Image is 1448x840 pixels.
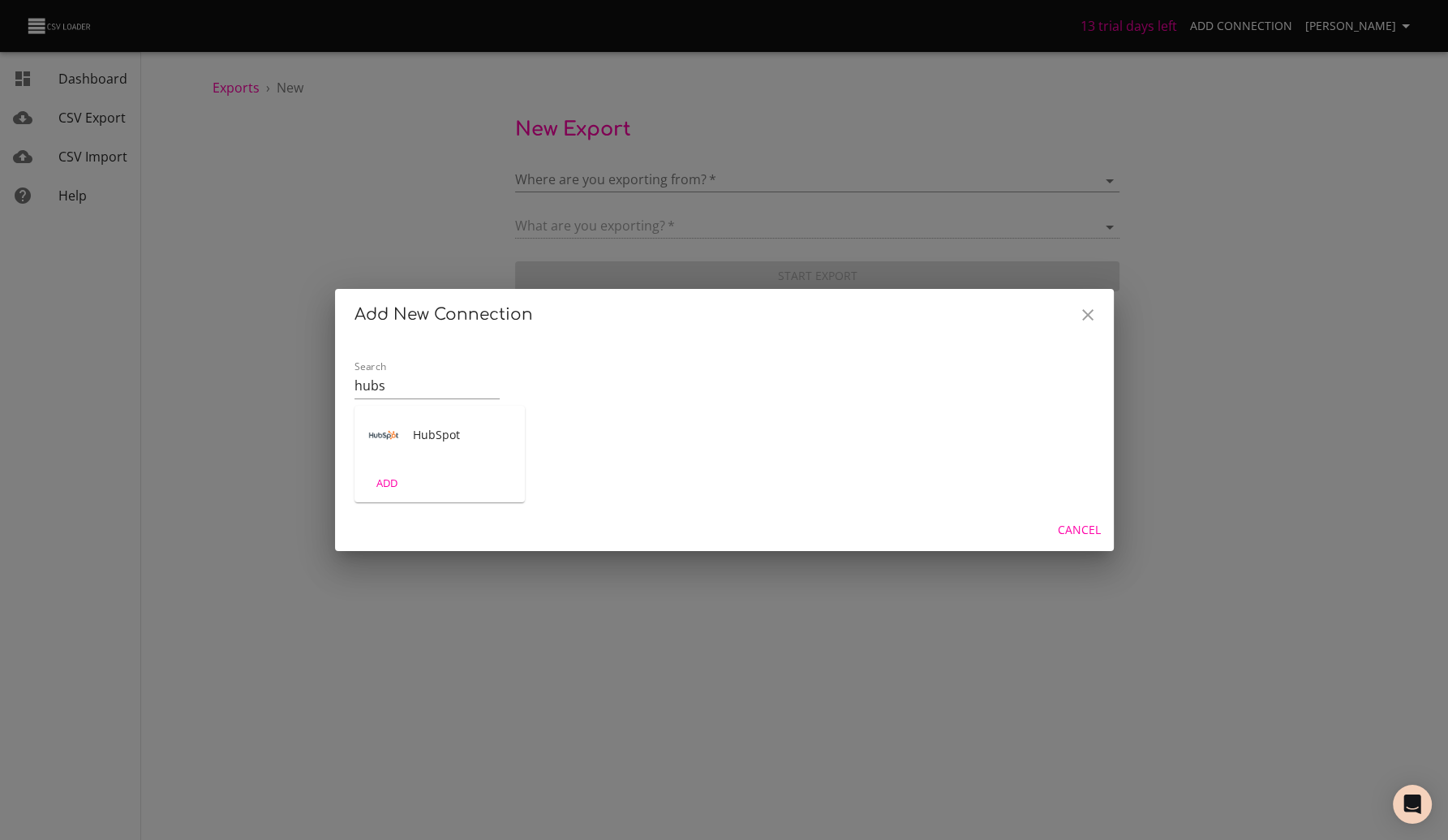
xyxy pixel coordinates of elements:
[354,302,1094,328] h2: Add New Connection
[367,419,400,451] div: Tool
[365,474,409,493] span: ADD
[1051,515,1107,545] button: Cancel
[361,471,413,496] button: ADD
[367,419,400,451] img: HubSpot
[354,361,386,371] label: Search
[1393,785,1432,824] div: Open Intercom Messenger
[413,427,512,443] span: HubSpot
[1058,520,1101,541] span: Cancel
[1068,295,1107,334] button: Close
